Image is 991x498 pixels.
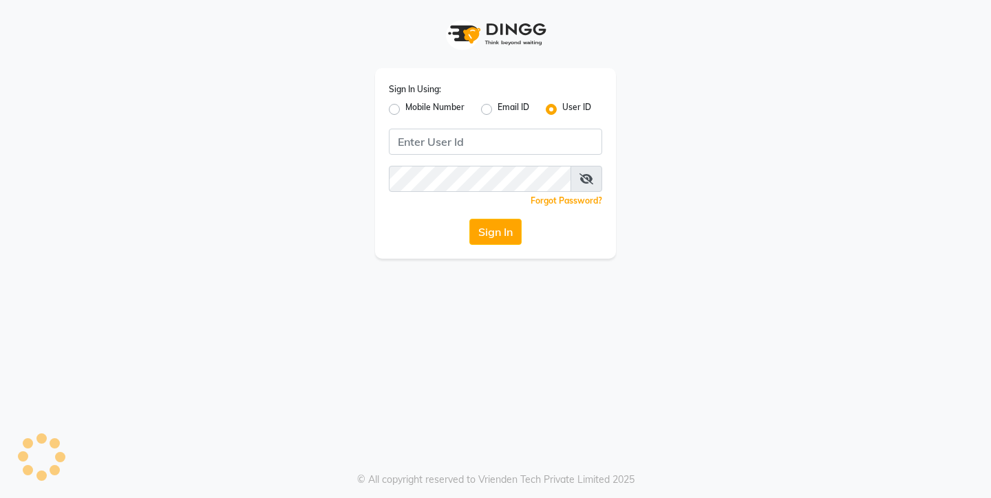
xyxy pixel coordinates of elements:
input: Username [389,129,602,155]
a: Forgot Password? [531,195,602,206]
label: User ID [562,101,591,118]
img: logo1.svg [440,14,551,54]
input: Username [389,166,571,192]
label: Sign In Using: [389,83,441,96]
label: Mobile Number [405,101,465,118]
label: Email ID [498,101,529,118]
button: Sign In [469,219,522,245]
